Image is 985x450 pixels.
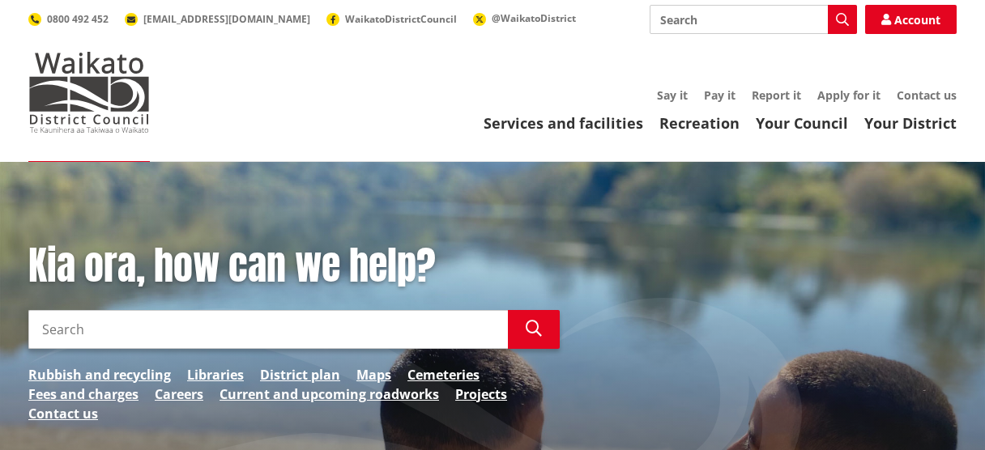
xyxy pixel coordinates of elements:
a: Current and upcoming roadworks [220,384,439,404]
a: [EMAIL_ADDRESS][DOMAIN_NAME] [125,12,310,26]
a: WaikatoDistrictCouncil [326,12,457,26]
span: [EMAIL_ADDRESS][DOMAIN_NAME] [143,12,310,26]
a: Your District [864,113,957,133]
a: Services and facilities [484,113,643,133]
a: Rubbish and recycling [28,365,171,384]
a: Fees and charges [28,384,139,404]
a: Apply for it [817,87,881,103]
span: 0800 492 452 [47,12,109,26]
span: WaikatoDistrictCouncil [345,12,457,26]
img: Waikato District Council - Te Kaunihera aa Takiwaa o Waikato [28,52,150,133]
h1: Kia ora, how can we help? [28,243,560,290]
a: Careers [155,384,203,404]
a: Cemeteries [407,365,480,384]
a: Account [865,5,957,34]
a: Contact us [28,404,98,423]
a: Report it [752,87,801,103]
a: Contact us [897,87,957,103]
a: Pay it [704,87,736,103]
a: Your Council [756,113,848,133]
a: District plan [260,365,340,384]
a: Recreation [659,113,740,133]
input: Search input [650,5,857,34]
span: @WaikatoDistrict [492,11,576,25]
a: @WaikatoDistrict [473,11,576,25]
a: Maps [356,365,391,384]
a: Say it [657,87,688,103]
a: 0800 492 452 [28,12,109,26]
a: Libraries [187,365,244,384]
input: Search input [28,310,508,349]
a: Projects [455,384,507,404]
